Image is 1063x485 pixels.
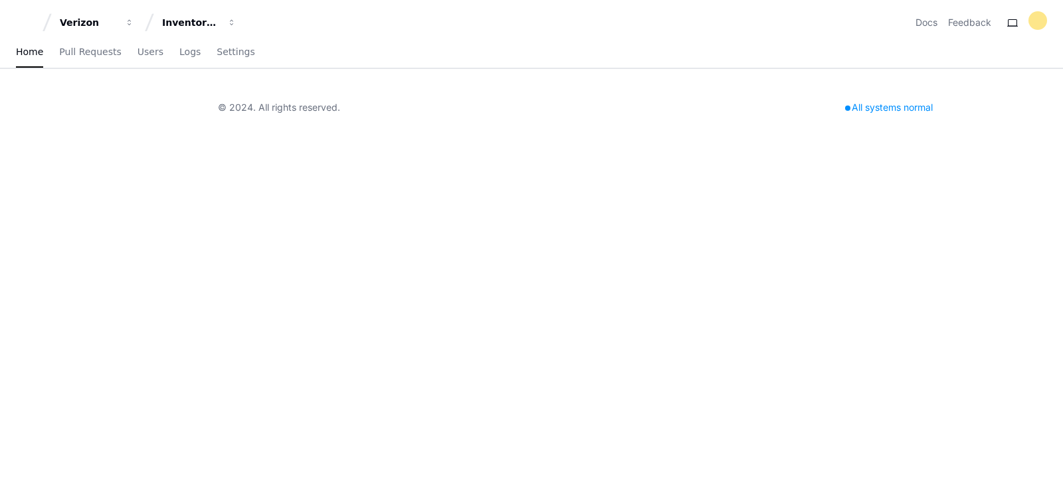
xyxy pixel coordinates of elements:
[54,11,140,35] button: Verizon
[162,16,219,29] div: Inventory Management
[837,98,941,117] div: All systems normal
[16,37,43,68] a: Home
[16,48,43,56] span: Home
[217,37,254,68] a: Settings
[217,48,254,56] span: Settings
[138,37,163,68] a: Users
[60,16,117,29] div: Verizon
[59,48,121,56] span: Pull Requests
[916,16,937,29] a: Docs
[179,37,201,68] a: Logs
[179,48,201,56] span: Logs
[59,37,121,68] a: Pull Requests
[138,48,163,56] span: Users
[218,101,340,114] div: © 2024. All rights reserved.
[157,11,242,35] button: Inventory Management
[948,16,991,29] button: Feedback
